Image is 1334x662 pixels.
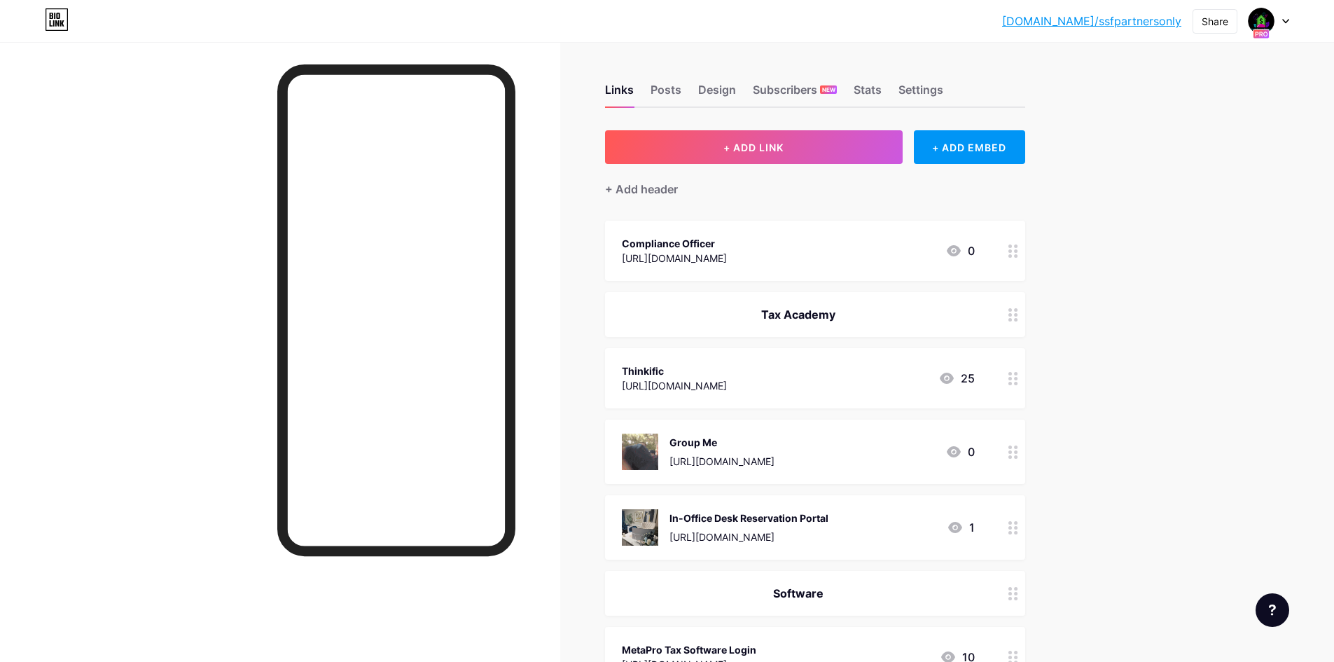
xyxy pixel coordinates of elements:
div: Thinkific [622,364,727,378]
div: 25 [938,370,975,387]
div: 0 [945,242,975,259]
span: NEW [822,85,835,94]
div: Subscribers [753,81,837,106]
div: [URL][DOMAIN_NAME] [669,454,774,469]
a: [DOMAIN_NAME]/ssfpartnersonly [1002,13,1181,29]
div: + Add header [605,181,678,198]
div: In-Office Desk Reservation Portal [669,511,828,525]
div: [URL][DOMAIN_NAME] [622,378,727,393]
div: Design [698,81,736,106]
div: 1 [947,519,975,536]
div: Links [605,81,634,106]
img: Estee Roquemore [1248,8,1274,34]
img: Group Me [622,434,658,470]
div: MetaPro Tax Software Login [622,642,756,657]
div: + ADD EMBED [914,130,1025,164]
div: Posts [651,81,681,106]
div: Settings [898,81,943,106]
div: 0 [945,443,975,460]
div: Share [1202,14,1228,29]
div: Compliance Officer [622,236,727,251]
div: Group Me [669,435,774,450]
button: + ADD LINK [605,130,903,164]
div: Software [622,585,975,602]
img: In-Office Desk Reservation Portal [622,509,658,546]
div: [URL][DOMAIN_NAME] [622,251,727,266]
span: + ADD LINK [723,142,784,153]
div: Stats [854,81,882,106]
div: [URL][DOMAIN_NAME] [669,530,828,544]
div: Tax Academy [622,306,975,323]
